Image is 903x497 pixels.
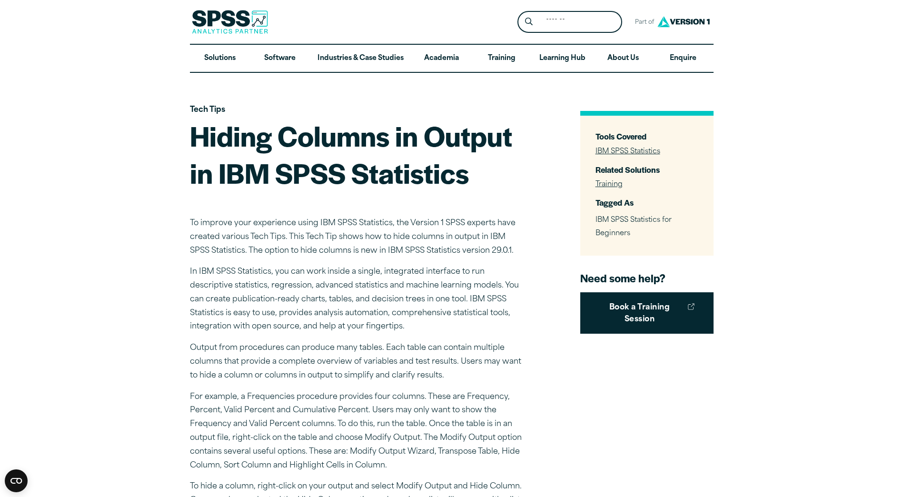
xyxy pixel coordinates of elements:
p: Tech Tips [190,103,523,117]
h3: Tools Covered [595,131,698,142]
a: Training [471,45,531,72]
nav: Desktop version of site main menu [190,45,714,72]
p: For example, a Frequencies procedure provides four columns. These are Frequency, Percent, Valid P... [190,390,523,473]
svg: Search magnifying glass icon [525,18,533,26]
button: Open CMP widget [5,469,28,492]
a: Book a Training Session [580,292,714,334]
a: Industries & Case Studies [310,45,411,72]
p: In IBM SPSS Statistics, you can work inside a single, integrated interface to run descriptive sta... [190,265,523,334]
img: Version1 Logo [655,13,712,30]
a: Enquire [653,45,713,72]
a: Academia [411,45,471,72]
span: Part of [630,16,655,30]
a: About Us [593,45,653,72]
a: IBM SPSS Statistics [595,148,660,155]
form: Site Header Search Form [517,11,622,33]
h4: Need some help? [580,271,714,285]
span: IBM SPSS Statistics for Beginners [595,217,672,238]
a: Solutions [190,45,250,72]
h3: Tagged As [595,197,698,208]
a: Learning Hub [532,45,593,72]
a: Software [250,45,310,72]
a: Training [595,181,623,188]
button: Search magnifying glass icon [520,13,537,31]
h1: Hiding Columns in Output in IBM SPSS Statistics [190,117,523,191]
p: Output from procedures can produce many tables. Each table can contain multiple columns that prov... [190,341,523,382]
h3: Related Solutions [595,164,698,175]
p: To improve your experience using IBM SPSS Statistics, the Version 1 SPSS experts have created var... [190,217,523,258]
img: SPSS Analytics Partner [192,10,268,34]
